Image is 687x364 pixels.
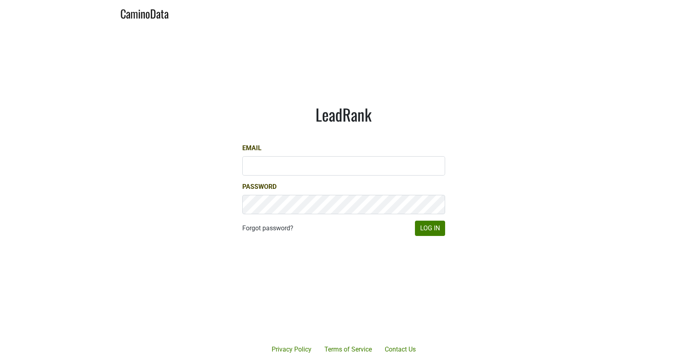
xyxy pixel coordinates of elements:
[318,341,378,358] a: Terms of Service
[242,182,276,192] label: Password
[242,105,445,124] h1: LeadRank
[265,341,318,358] a: Privacy Policy
[242,143,262,153] label: Email
[120,3,169,22] a: CaminoData
[415,221,445,236] button: Log In
[378,341,422,358] a: Contact Us
[242,223,293,233] a: Forgot password?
